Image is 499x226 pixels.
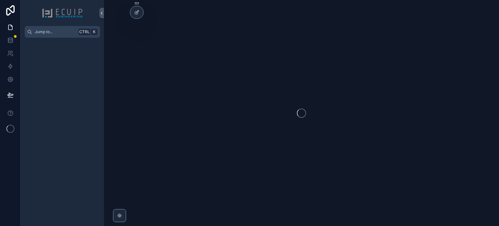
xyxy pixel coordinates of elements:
[92,29,97,34] span: K
[79,29,90,35] span: Ctrl
[21,38,104,49] div: scrollable content
[42,8,83,18] img: App logo
[35,29,76,34] span: Jump to...
[25,26,100,38] button: Jump to...CtrlK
